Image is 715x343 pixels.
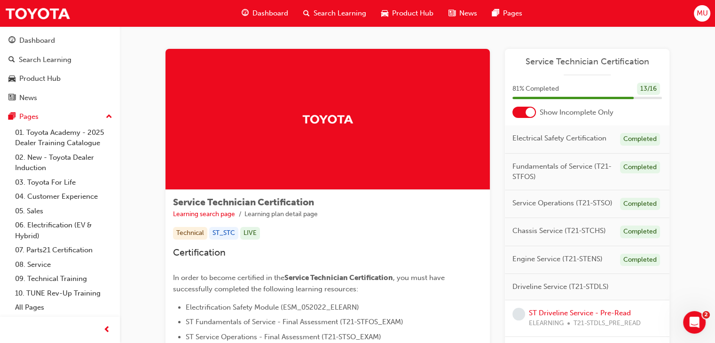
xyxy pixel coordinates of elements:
div: LIVE [240,227,260,240]
span: Certification [173,247,226,258]
span: , you must have successfully completed the following learning resources: [173,273,447,293]
a: 04. Customer Experience [11,189,116,204]
span: Show Incomplete Only [540,107,613,118]
span: car-icon [381,8,388,19]
span: Chassis Service (T21-STCHS) [512,226,606,236]
button: DashboardSearch LearningProduct HubNews [4,30,116,108]
a: 01. Toyota Academy - 2025 Dealer Training Catalogue [11,125,116,150]
span: guage-icon [242,8,249,19]
span: search-icon [303,8,310,19]
a: search-iconSearch Learning [296,4,374,23]
button: Pages [4,108,116,125]
span: news-icon [8,94,16,102]
a: car-iconProduct Hub [374,4,441,23]
a: Service Technician Certification [512,56,662,67]
a: Product Hub [4,70,116,87]
span: up-icon [106,111,112,123]
span: Search Learning [314,8,366,19]
span: Fundamentals of Service (T21-STFOS) [512,161,613,182]
span: Service Technician Certification [284,273,393,282]
span: pages-icon [492,8,499,19]
a: ST Driveline Service - Pre-Read [529,309,631,317]
span: MU [696,8,707,19]
span: learningRecordVerb_NONE-icon [512,308,525,320]
a: Search Learning [4,51,116,69]
a: Dashboard [4,32,116,49]
a: 03. Toyota For Life [11,175,116,190]
span: Pages [503,8,522,19]
span: Service Operations (T21-STSO) [512,198,613,209]
li: Learning plan detail page [244,209,318,220]
span: News [459,8,477,19]
img: Trak [5,3,71,24]
div: Product Hub [19,73,61,84]
span: Electrification Safety Module (ESM_052022_ELEARN) [186,303,359,312]
a: guage-iconDashboard [234,4,296,23]
span: Dashboard [252,8,288,19]
a: news-iconNews [441,4,485,23]
span: prev-icon [103,324,110,336]
button: MU [694,5,710,22]
div: Dashboard [19,35,55,46]
div: Completed [620,198,660,210]
a: All Pages [11,300,116,315]
a: 10. TUNE Rev-Up Training [11,286,116,301]
a: Learning search page [173,210,235,218]
iframe: Intercom live chat [683,311,706,334]
span: Electrical Safety Certification [512,133,606,144]
span: T21-STDLS_PRE_READ [574,318,641,329]
div: Completed [620,226,660,238]
span: ELEARNING [529,318,564,329]
span: guage-icon [8,37,16,45]
div: Completed [620,133,660,146]
div: Completed [620,161,660,174]
span: Engine Service (T21-STENS) [512,254,603,265]
div: 13 / 16 [637,83,660,95]
a: 07. Parts21 Certification [11,243,116,257]
div: Pages [19,111,39,122]
img: Trak [302,111,354,127]
span: search-icon [8,56,15,64]
span: 81 % Completed [512,84,559,94]
span: 2 [702,311,710,319]
span: ST Fundamentals of Service - Final Assessment (T21-STFOS_EXAM) [186,318,403,326]
span: In order to become certified in the [173,273,284,282]
a: pages-iconPages [485,4,530,23]
a: 05. Sales [11,204,116,218]
a: 09. Technical Training [11,272,116,286]
span: Product Hub [392,8,433,19]
a: 02. New - Toyota Dealer Induction [11,150,116,175]
a: News [4,89,116,107]
span: Service Technician Certification [173,197,314,208]
div: Technical [173,227,207,240]
span: Driveline Service (T21-STDLS) [512,281,609,292]
div: ST_STC [209,227,238,240]
span: pages-icon [8,113,16,121]
div: News [19,93,37,103]
span: ST Service Operations - Final Assessment (T21-STSO_EXAM) [186,333,381,341]
div: Completed [620,254,660,266]
div: Search Learning [19,55,71,65]
a: 08. Service [11,257,116,272]
span: news-icon [448,8,456,19]
a: 06. Electrification (EV & Hybrid) [11,218,116,243]
span: car-icon [8,75,16,83]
